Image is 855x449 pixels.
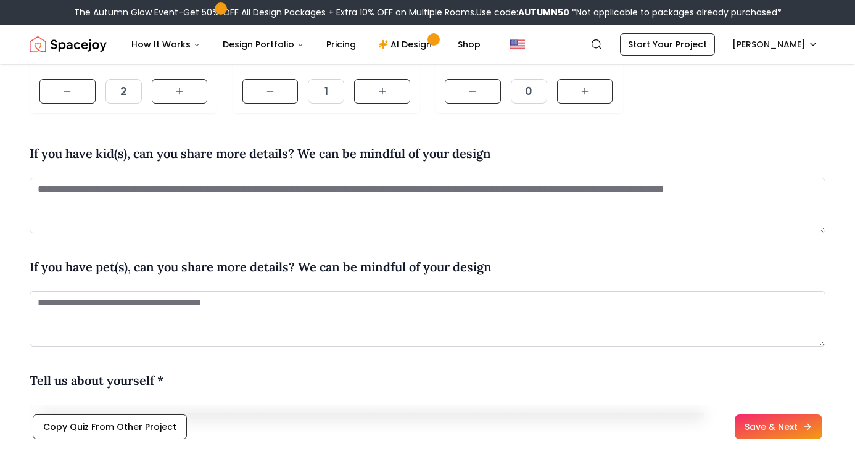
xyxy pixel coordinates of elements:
span: *Not applicable to packages already purchased* [569,6,782,19]
a: Shop [448,32,490,57]
div: 0 [511,79,547,104]
button: How It Works [122,32,210,57]
a: AI Design [368,32,445,57]
button: [PERSON_NAME] [725,33,825,56]
a: Spacejoy [30,32,107,57]
button: Design Portfolio [213,32,314,57]
h4: If you have kid(s), can you share more details? We can be mindful of your design [30,144,491,163]
div: The Autumn Glow Event-Get 50% OFF All Design Packages + Extra 10% OFF on Multiple Rooms. [74,6,782,19]
nav: Global [30,25,825,64]
button: Save & Next [735,414,822,439]
span: Use code: [476,6,569,19]
nav: Main [122,32,490,57]
img: United States [510,37,525,52]
a: Pricing [316,32,366,57]
img: Spacejoy Logo [30,32,107,57]
button: Copy Quiz From Other Project [33,414,187,439]
h4: If you have pet(s), can you share more details? We can be mindful of your design [30,258,492,276]
h4: Tell us about yourself * [30,371,164,390]
div: 1 [308,79,344,104]
a: Start Your Project [620,33,715,56]
b: AUTUMN50 [518,6,569,19]
div: 2 [105,79,142,104]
